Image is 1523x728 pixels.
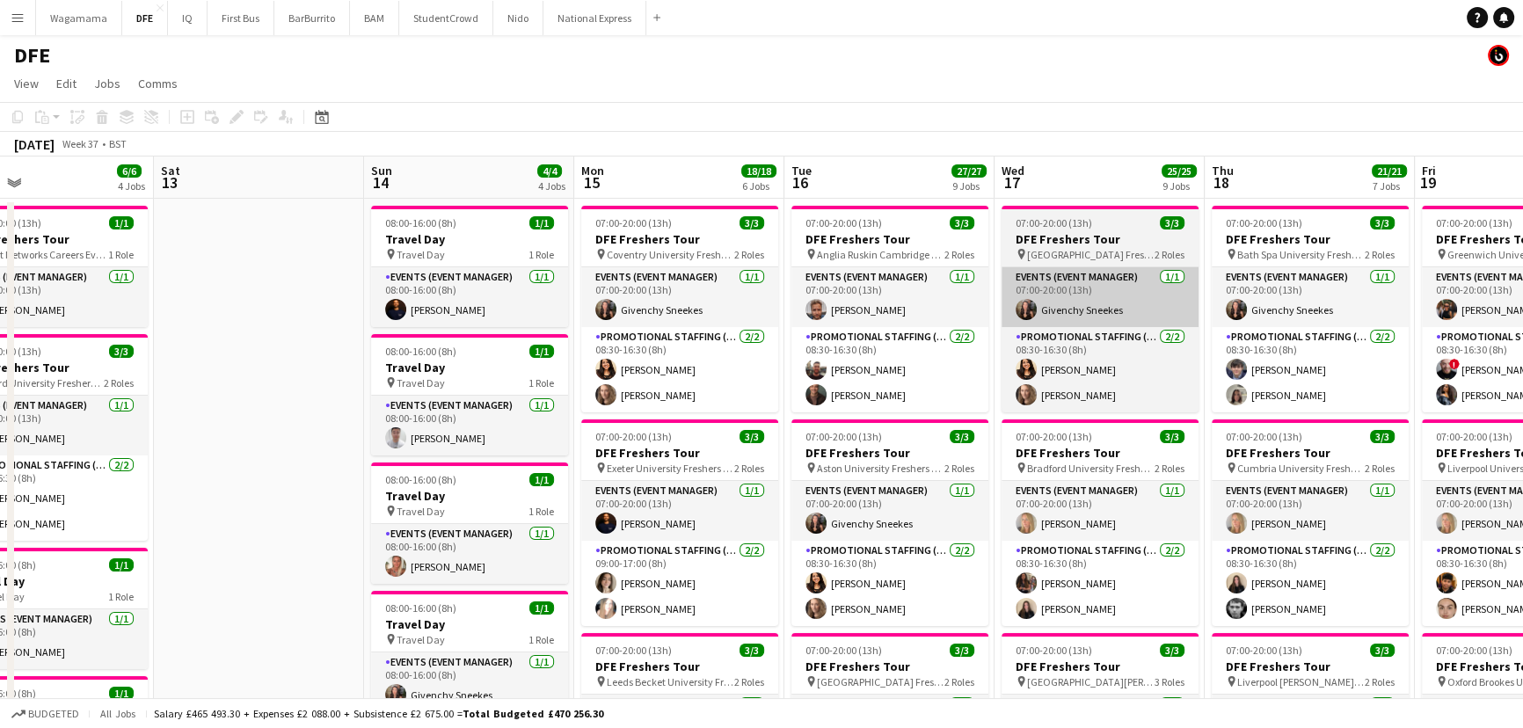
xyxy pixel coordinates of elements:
span: 1/1 [109,216,134,229]
h3: DFE Freshers Tour [581,659,778,674]
app-card-role: Events (Event Manager)1/107:00-20:00 (13h)Givenchy Sneekes [791,481,988,541]
app-card-role: Promotional Staffing (Brand Ambassadors)2/208:30-16:30 (8h)[PERSON_NAME][PERSON_NAME] [1212,541,1409,626]
span: Travel Day [397,505,445,518]
h3: DFE Freshers Tour [1212,445,1409,461]
span: 2 Roles [734,462,764,475]
span: 08:00-16:00 (8h) [385,345,456,358]
span: 19 [1419,172,1436,193]
span: 3/3 [950,216,974,229]
div: 07:00-20:00 (13h)3/3DFE Freshers Tour [GEOGRAPHIC_DATA] Freshers Fair2 RolesEvents (Event Manager... [1002,206,1199,412]
span: Aston University Freshers Fair [817,462,944,475]
span: 4/4 [537,164,562,178]
h3: DFE Freshers Tour [1002,445,1199,461]
span: 07:00-20:00 (13h) [805,430,882,443]
h3: Travel Day [371,360,568,375]
a: Jobs [87,72,128,95]
span: 07:00-20:00 (13h) [595,216,672,229]
h3: DFE Freshers Tour [1212,231,1409,247]
app-card-role: Promotional Staffing (Brand Ambassadors)2/209:00-17:00 (8h)[PERSON_NAME][PERSON_NAME] [581,541,778,626]
app-job-card: 07:00-20:00 (13h)3/3DFE Freshers Tour Aston University Freshers Fair2 RolesEvents (Event Manager)... [791,419,988,626]
span: 3/3 [1160,216,1184,229]
span: 2 Roles [104,376,134,389]
span: 3/3 [1370,216,1395,229]
div: Salary £465 493.30 + Expenses £2 088.00 + Subsistence £2 675.00 = [154,707,603,720]
span: 07:00-20:00 (13h) [595,644,672,657]
span: 07:00-20:00 (13h) [595,430,672,443]
app-user-avatar: Tim Bodenham [1488,45,1509,66]
span: 1 Role [528,248,554,261]
span: Total Budgeted £470 256.30 [463,707,603,720]
span: Budgeted [28,708,79,720]
span: 07:00-20:00 (13h) [1436,216,1512,229]
span: 1/1 [529,473,554,486]
app-job-card: 07:00-20:00 (13h)3/3DFE Freshers Tour Bath Spa University Freshers Fair2 RolesEvents (Event Manag... [1212,206,1409,412]
h1: DFE [14,42,50,69]
app-card-role: Events (Event Manager)1/107:00-20:00 (13h)[PERSON_NAME] [1002,481,1199,541]
span: Jobs [94,76,120,91]
a: Comms [131,72,185,95]
span: 3/3 [1160,430,1184,443]
span: Leeds Becket University Freshers Fair [607,675,734,688]
span: 1 Role [108,590,134,603]
app-card-role: Promotional Staffing (Brand Ambassadors)2/208:30-16:30 (8h)[PERSON_NAME][PERSON_NAME] [791,327,988,412]
span: Comms [138,76,178,91]
app-job-card: 08:00-16:00 (8h)1/1Travel Day Travel Day1 RoleEvents (Event Manager)1/108:00-16:00 (8h)[PERSON_NAME] [371,462,568,584]
div: 07:00-20:00 (13h)3/3DFE Freshers Tour Bradford University Freshers Fair2 RolesEvents (Event Manag... [1002,419,1199,626]
h3: DFE Freshers Tour [1002,231,1199,247]
h3: DFE Freshers Tour [791,445,988,461]
span: 07:00-20:00 (13h) [1226,644,1302,657]
span: 14 [368,172,392,193]
span: [GEOGRAPHIC_DATA] Freshers Fair [817,675,944,688]
div: 07:00-20:00 (13h)3/3DFE Freshers Tour Exeter University Freshers Fair2 RolesEvents (Event Manager... [581,419,778,626]
span: 3/3 [1160,644,1184,657]
span: 17 [999,172,1024,193]
div: 07:00-20:00 (13h)3/3DFE Freshers Tour Coventry University Freshers Fair2 RolesEvents (Event Manag... [581,206,778,412]
app-card-role: Events (Event Manager)1/107:00-20:00 (13h)[PERSON_NAME] [791,267,988,327]
app-job-card: 07:00-20:00 (13h)3/3DFE Freshers Tour Cumbria University Freshers Fair2 RolesEvents (Event Manage... [1212,419,1409,626]
span: 3 Roles [1155,675,1184,688]
app-card-role: Events (Event Manager)1/108:00-16:00 (8h)[PERSON_NAME] [371,524,568,584]
h3: DFE Freshers Tour [1002,659,1199,674]
span: Mon [581,163,604,178]
button: BarBurrito [274,1,350,35]
h3: DFE Freshers Tour [581,231,778,247]
app-job-card: 08:00-16:00 (8h)1/1Travel Day Travel Day1 RoleEvents (Event Manager)1/108:00-16:00 (8h)Givenchy S... [371,591,568,712]
span: Edit [56,76,77,91]
app-card-role: Events (Event Manager)1/108:00-16:00 (8h)Givenchy Sneekes [371,652,568,712]
app-card-role: Events (Event Manager)1/108:00-16:00 (8h)[PERSON_NAME] [371,396,568,455]
span: Thu [1212,163,1234,178]
span: 07:00-20:00 (13h) [1016,216,1092,229]
span: Week 37 [58,137,102,150]
div: [DATE] [14,135,55,153]
app-card-role: Promotional Staffing (Brand Ambassadors)2/208:30-16:30 (8h)[PERSON_NAME][PERSON_NAME] [1212,327,1409,412]
span: 21/21 [1372,164,1407,178]
span: 1/1 [529,345,554,358]
span: 1 Role [528,633,554,646]
span: 2 Roles [1365,675,1395,688]
app-card-role: Promotional Staffing (Brand Ambassadors)2/208:30-16:30 (8h)[PERSON_NAME][PERSON_NAME] [581,327,778,412]
app-job-card: 07:00-20:00 (13h)3/3DFE Freshers Tour Anglia Ruskin Cambridge Freshers Fair2 RolesEvents (Event M... [791,206,988,412]
span: 3/3 [740,430,764,443]
span: 08:00-16:00 (8h) [385,216,456,229]
app-card-role: Promotional Staffing (Brand Ambassadors)2/208:30-16:30 (8h)[PERSON_NAME][PERSON_NAME] [791,541,988,626]
span: 18 [1209,172,1234,193]
span: 08:00-16:00 (8h) [385,601,456,615]
span: View [14,76,39,91]
span: Travel Day [397,633,445,646]
span: Sun [371,163,392,178]
app-job-card: 08:00-16:00 (8h)1/1Travel Day Travel Day1 RoleEvents (Event Manager)1/108:00-16:00 (8h)[PERSON_NAME] [371,206,568,327]
span: 2 Roles [1155,248,1184,261]
span: 3/3 [109,345,134,358]
button: First Bus [208,1,274,35]
a: View [7,72,46,95]
span: 3/3 [1370,644,1395,657]
span: 3/3 [740,644,764,657]
span: 1/1 [109,687,134,700]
